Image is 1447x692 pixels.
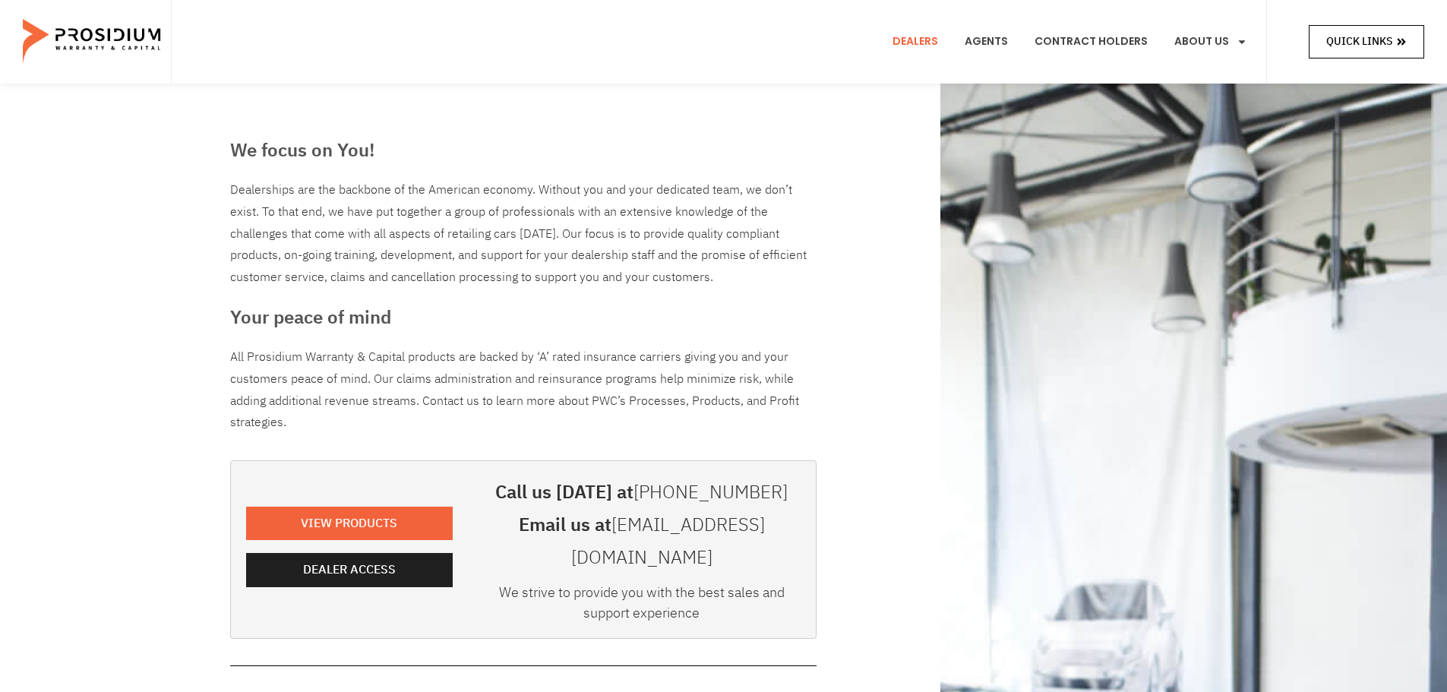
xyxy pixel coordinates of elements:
[953,14,1019,70] a: Agents
[633,479,788,506] a: [PHONE_NUMBER]
[483,476,801,509] h3: Call us [DATE] at
[246,507,453,541] a: View Products
[1023,14,1159,70] a: Contract Holders
[230,346,817,434] p: All Prosidium Warranty & Capital products are backed by ‘A’ rated insurance carriers giving you a...
[246,553,453,587] a: Dealer Access
[483,582,801,630] div: We strive to provide you with the best sales and support experience
[293,2,341,13] span: Last Name
[1309,25,1424,58] a: Quick Links
[1163,14,1259,70] a: About Us
[303,559,396,581] span: Dealer Access
[301,513,397,535] span: View Products
[881,14,949,70] a: Dealers
[230,304,817,331] h3: Your peace of mind
[881,14,1259,70] nav: Menu
[230,137,817,164] h3: We focus on You!
[230,179,817,289] div: Dealerships are the backbone of the American economy. Without you and your dedicated team, we don...
[571,511,765,571] a: [EMAIL_ADDRESS][DOMAIN_NAME]
[1326,32,1392,51] span: Quick Links
[483,509,801,574] h3: Email us at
